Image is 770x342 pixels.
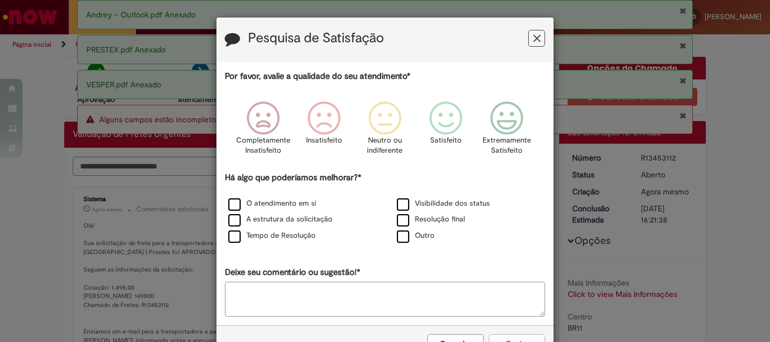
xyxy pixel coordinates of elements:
[228,198,316,209] label: O atendimento em si
[228,230,316,241] label: Tempo de Resolução
[295,93,353,170] div: Insatisfeito
[478,93,536,170] div: Extremamente Satisfeito
[228,214,333,225] label: A estrutura da solicitação
[248,31,384,46] label: Pesquisa de Satisfação
[397,198,490,209] label: Visibilidade dos status
[236,135,290,156] p: Completamente Insatisfeito
[225,267,360,278] label: Deixe seu comentário ou sugestão!*
[356,93,414,170] div: Neutro ou indiferente
[397,230,435,241] label: Outro
[483,135,531,156] p: Extremamente Satisfeito
[306,135,342,146] p: Insatisfeito
[417,93,475,170] div: Satisfeito
[397,214,465,225] label: Resolução final
[234,93,291,170] div: Completamente Insatisfeito
[225,172,545,245] div: Há algo que poderíamos melhorar?*
[430,135,462,146] p: Satisfeito
[225,70,410,82] label: Por favor, avalie a qualidade do seu atendimento*
[365,135,405,156] p: Neutro ou indiferente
